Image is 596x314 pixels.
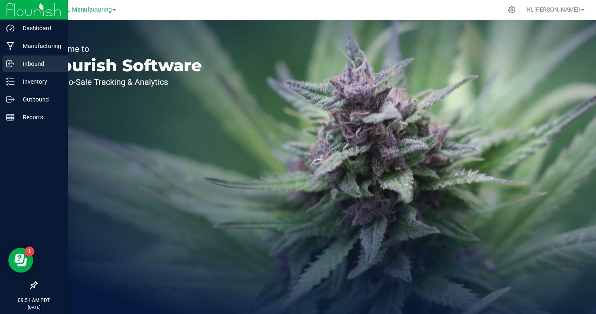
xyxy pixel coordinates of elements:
inline-svg: Inventory [6,77,14,86]
inline-svg: Inbound [6,60,14,68]
inline-svg: Outbound [6,95,14,104]
span: LEVEL Manufacturing [53,6,112,13]
p: Flourish Software [45,57,202,74]
p: Inventory [14,77,64,87]
p: Inbound [14,59,64,69]
p: Outbound [14,94,64,104]
p: [DATE] [4,304,64,310]
p: Dashboard [14,23,64,33]
p: Welcome to [45,45,202,53]
p: Manufacturing [14,41,64,51]
inline-svg: Reports [6,113,14,121]
div: Manage settings [507,6,517,14]
p: 09:51 AM PDT [4,297,64,304]
iframe: Resource center [8,248,33,273]
inline-svg: Manufacturing [6,42,14,50]
iframe: Resource center unread badge [24,246,34,256]
p: Reports [14,112,64,122]
span: Hi, [PERSON_NAME]! [526,6,580,13]
inline-svg: Dashboard [6,24,14,32]
p: Seed-to-Sale Tracking & Analytics [45,78,202,86]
